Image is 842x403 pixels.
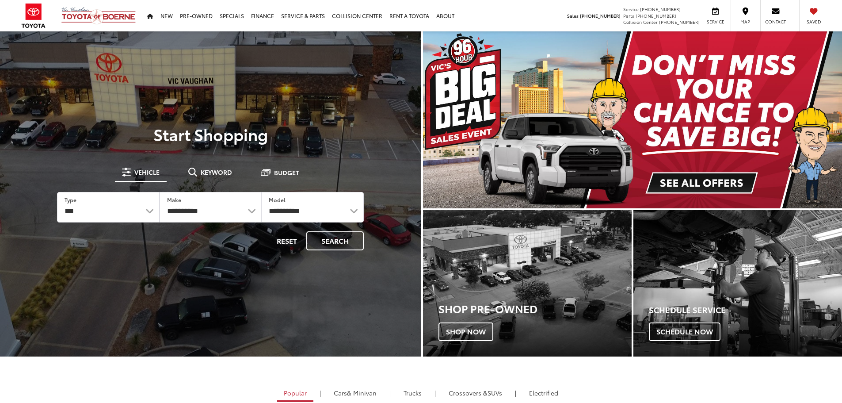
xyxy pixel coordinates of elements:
span: Service [705,19,725,25]
a: Schedule Service Schedule Now [633,210,842,357]
span: Vehicle [134,169,160,175]
a: Shop Pre-Owned Shop Now [423,210,632,357]
span: Shop Now [438,322,493,341]
span: Schedule Now [649,322,720,341]
span: Budget [274,169,299,176]
label: Model [269,196,286,203]
span: [PHONE_NUMBER] [640,6,681,12]
span: [PHONE_NUMBER] [659,19,700,25]
span: Map [735,19,755,25]
li: | [432,388,438,397]
a: Popular [277,385,313,402]
h3: Shop Pre-Owned [438,303,632,314]
span: [PHONE_NUMBER] [580,12,621,19]
p: Start Shopping [37,125,384,143]
label: Make [167,196,181,203]
a: SUVs [442,385,509,400]
a: Electrified [522,385,565,400]
span: Parts [623,12,634,19]
span: Sales [567,12,579,19]
div: Toyota [633,210,842,357]
span: Saved [804,19,823,25]
span: [PHONE_NUMBER] [636,12,676,19]
a: Cars [327,385,383,400]
li: | [387,388,393,397]
span: Keyword [201,169,232,175]
img: Vic Vaughan Toyota of Boerne [61,7,136,25]
span: Service [623,6,639,12]
li: | [513,388,518,397]
button: Reset [269,231,305,250]
span: Contact [765,19,786,25]
a: Trucks [397,385,428,400]
div: Toyota [423,210,632,357]
span: Collision Center [623,19,658,25]
li: | [317,388,323,397]
span: & Minivan [347,388,377,397]
button: Search [306,231,364,250]
label: Type [65,196,76,203]
span: Crossovers & [449,388,488,397]
h4: Schedule Service [649,306,842,315]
